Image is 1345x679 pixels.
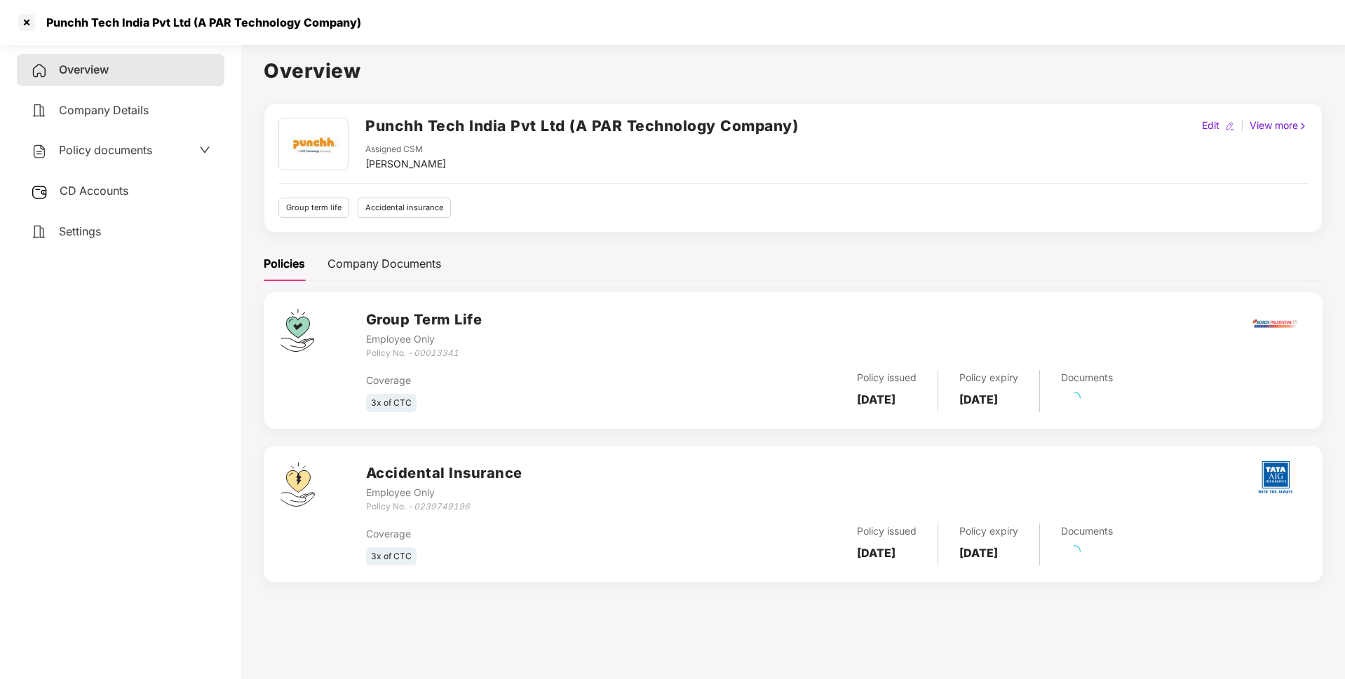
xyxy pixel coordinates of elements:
b: [DATE] [959,392,998,406]
img: rightIcon [1298,121,1308,131]
span: Settings [59,224,101,238]
div: Assigned CSM [365,143,446,156]
img: svg+xml;base64,PHN2ZyB4bWxucz0iaHR0cDovL3d3dy53My5vcmcvMjAwMC9zdmciIHdpZHRoPSI0Ny43MTQiIGhlaWdodD... [281,309,314,352]
span: Policy documents [59,143,152,157]
img: images.jpg [281,118,346,170]
div: Punchh Tech India Pvt Ltd (A PAR Technology Company) [38,15,361,29]
img: svg+xml;base64,PHN2ZyB4bWxucz0iaHR0cDovL3d3dy53My5vcmcvMjAwMC9zdmciIHdpZHRoPSIyNCIgaGVpZ2h0PSIyNC... [31,143,48,160]
div: Coverage [366,526,680,542]
div: Edit [1199,118,1222,133]
img: iciciprud.png [1251,299,1300,348]
div: Policy issued [857,370,917,385]
div: View more [1247,118,1311,133]
img: svg+xml;base64,PHN2ZyB4bWxucz0iaHR0cDovL3d3dy53My5vcmcvMjAwMC9zdmciIHdpZHRoPSIyNCIgaGVpZ2h0PSIyNC... [31,102,48,119]
b: [DATE] [857,392,895,406]
div: Policy No. - [366,347,482,360]
h2: Punchh Tech India Pvt Ltd (A PAR Technology Company) [365,114,798,137]
div: Company Documents [327,255,441,273]
h3: Accidental Insurance [366,462,522,484]
div: Employee Only [366,331,482,347]
h1: Overview [264,55,1323,86]
i: 0239749196 [414,501,470,512]
div: [PERSON_NAME] [365,156,446,172]
img: svg+xml;base64,PHN2ZyB4bWxucz0iaHR0cDovL3d3dy53My5vcmcvMjAwMC9zdmciIHdpZHRoPSIyNCIgaGVpZ2h0PSIyNC... [31,224,48,240]
div: Accidental insurance [358,198,451,218]
img: tatag.png [1251,453,1300,502]
div: Policy expiry [959,370,1018,385]
div: Group term life [278,198,349,218]
img: svg+xml;base64,PHN2ZyB4bWxucz0iaHR0cDovL3d3dy53My5vcmcvMjAwMC9zdmciIHdpZHRoPSIyNCIgaGVpZ2h0PSIyNC... [31,62,48,79]
div: Policy expiry [959,523,1018,539]
h3: Group Term Life [366,309,482,331]
div: Coverage [366,373,680,388]
span: down [199,144,210,156]
img: svg+xml;base64,PHN2ZyB4bWxucz0iaHR0cDovL3d3dy53My5vcmcvMjAwMC9zdmciIHdpZHRoPSI0OS4zMjEiIGhlaWdodD... [281,462,315,507]
b: [DATE] [959,546,998,560]
div: Policies [264,255,305,273]
span: loading [1068,392,1081,404]
img: svg+xml;base64,PHN2ZyB3aWR0aD0iMjUiIGhlaWdodD0iMjQiIHZpZXdCb3g9IjAgMCAyNSAyNCIgZmlsbD0ibm9uZSIgeG... [31,184,48,200]
div: 3x of CTC [366,547,417,566]
div: Policy No. - [366,500,522,514]
div: Documents [1061,523,1113,539]
span: Overview [59,62,109,76]
div: Policy issued [857,523,917,539]
div: 3x of CTC [366,394,417,413]
div: Employee Only [366,485,522,500]
div: | [1238,118,1247,133]
img: editIcon [1225,121,1235,131]
i: 00013341 [414,348,459,358]
span: loading [1068,545,1081,558]
b: [DATE] [857,546,895,560]
div: Documents [1061,370,1113,385]
span: CD Accounts [60,184,128,198]
span: Company Details [59,103,149,117]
